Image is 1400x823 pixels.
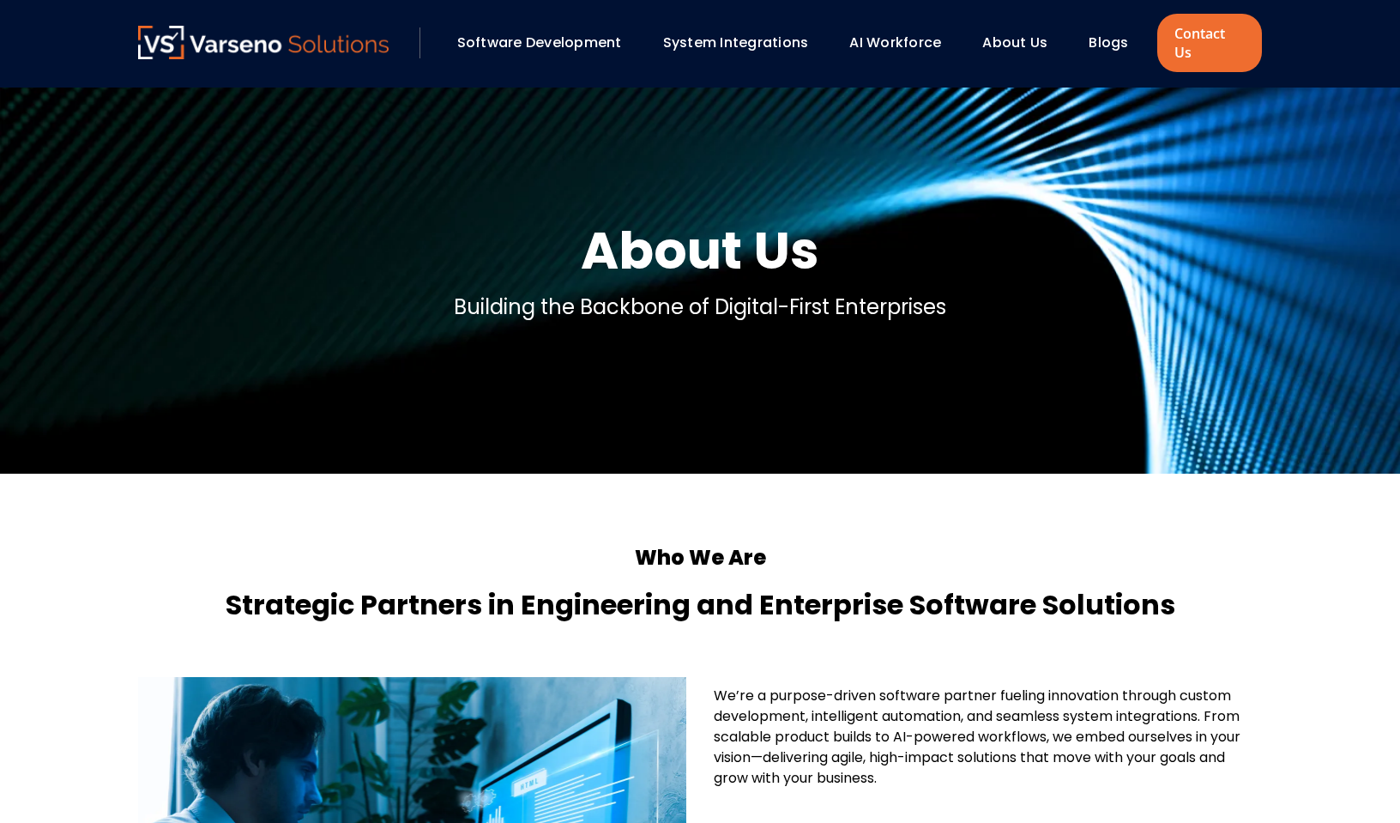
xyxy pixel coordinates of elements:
[138,584,1262,626] h4: Strategic Partners in Engineering and Enterprise Software Solutions
[457,33,622,52] a: Software Development
[655,28,833,57] div: System Integrations
[449,28,646,57] div: Software Development
[841,28,965,57] div: AI Workforce
[982,33,1047,52] a: About Us
[138,542,1262,573] h5: Who We Are
[849,33,941,52] a: AI Workforce
[663,33,809,52] a: System Integrations
[1157,14,1262,72] a: Contact Us
[138,26,389,59] img: Varseno Solutions – Product Engineering & IT Services
[454,292,946,323] p: Building the Backbone of Digital-First Enterprises
[1080,28,1152,57] div: Blogs
[581,216,819,285] h1: About Us
[138,26,389,60] a: Varseno Solutions – Product Engineering & IT Services
[1089,33,1128,52] a: Blogs
[974,28,1071,57] div: About Us
[714,686,1240,788] span: We’re a purpose-driven software partner fueling innovation through custom development, intelligen...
